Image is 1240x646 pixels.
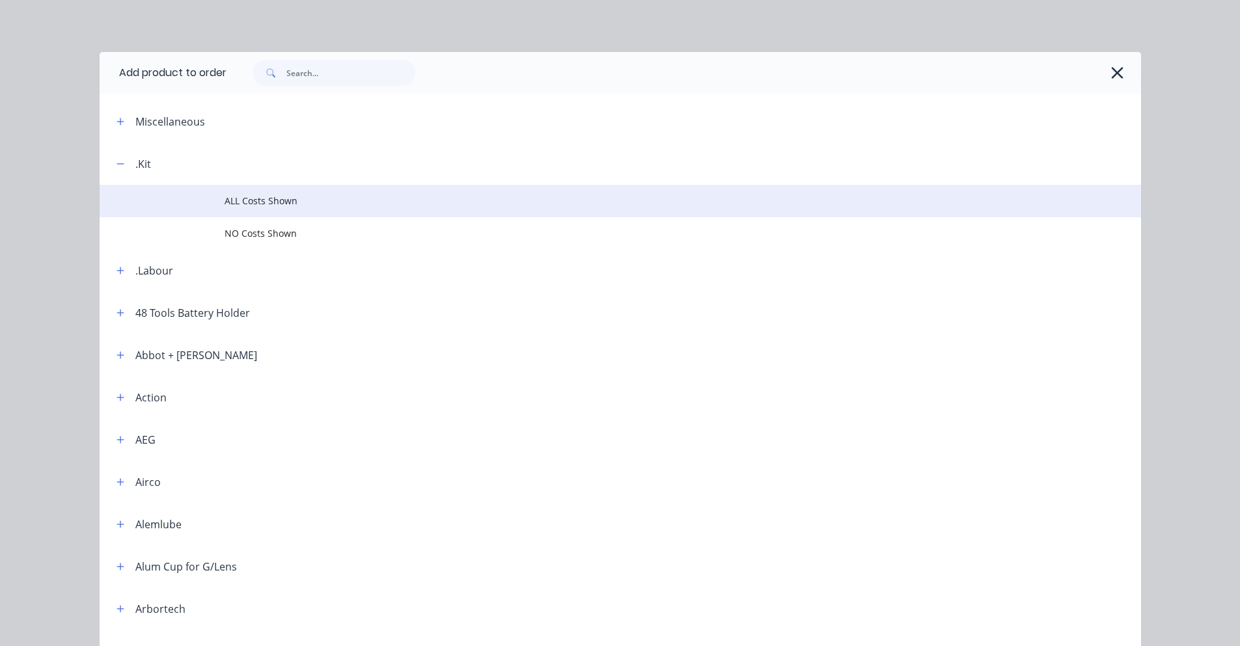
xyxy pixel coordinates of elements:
[100,52,227,94] div: Add product to order
[135,474,161,490] div: Airco
[225,226,958,240] span: NO Costs Shown
[135,156,151,172] div: .Kit
[286,60,415,86] input: Search...
[135,559,237,574] div: Alum Cup for G/Lens
[135,432,156,448] div: AEG
[135,305,250,321] div: 48 Tools Battery Holder
[135,390,167,405] div: Action
[135,517,182,532] div: Alemlube
[225,194,958,208] span: ALL Costs Shown
[135,114,205,129] div: Miscellaneous
[135,347,257,363] div: Abbot + [PERSON_NAME]
[135,263,173,278] div: .Labour
[135,601,186,617] div: Arbortech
